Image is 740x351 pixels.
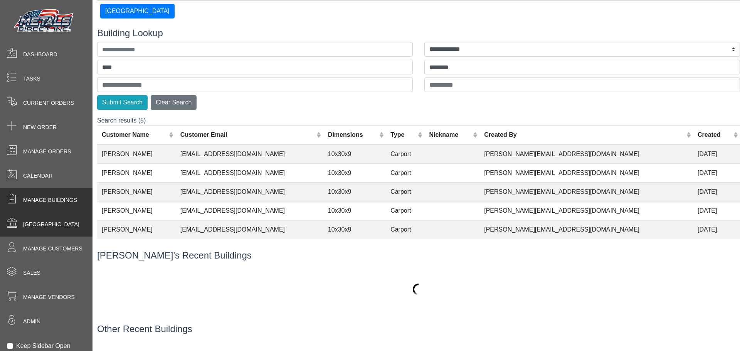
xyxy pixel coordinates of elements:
[479,164,693,183] td: [PERSON_NAME][EMAIL_ADDRESS][DOMAIN_NAME]
[693,202,740,220] td: [DATE]
[100,4,175,18] button: [GEOGRAPHIC_DATA]
[386,164,424,183] td: Carport
[97,95,148,110] button: Submit Search
[97,164,176,183] td: [PERSON_NAME]
[23,148,71,156] span: Manage Orders
[479,183,693,202] td: [PERSON_NAME][EMAIL_ADDRESS][DOMAIN_NAME]
[97,220,176,239] td: [PERSON_NAME]
[693,183,740,202] td: [DATE]
[97,28,740,39] h4: Building Lookup
[23,293,75,301] span: Manage Vendors
[390,130,416,139] div: Type
[97,250,740,261] h4: [PERSON_NAME]'s Recent Buildings
[97,324,740,335] h4: Other Recent Buildings
[100,8,175,14] a: [GEOGRAPHIC_DATA]
[176,183,323,202] td: [EMAIL_ADDRESS][DOMAIN_NAME]
[23,317,40,326] span: Admin
[23,75,40,83] span: Tasks
[693,164,740,183] td: [DATE]
[23,99,74,107] span: Current Orders
[484,130,684,139] div: Created By
[323,183,386,202] td: 10x30x9
[16,341,71,351] label: Keep Sidebar Open
[23,245,82,253] span: Manage Customers
[151,95,197,110] button: Clear Search
[176,164,323,183] td: [EMAIL_ADDRESS][DOMAIN_NAME]
[323,202,386,220] td: 10x30x9
[97,183,176,202] td: [PERSON_NAME]
[23,220,79,228] span: [GEOGRAPHIC_DATA]
[386,183,424,202] td: Carport
[97,144,176,164] td: [PERSON_NAME]
[323,220,386,239] td: 10x30x9
[479,220,693,239] td: [PERSON_NAME][EMAIL_ADDRESS][DOMAIN_NAME]
[23,269,40,277] span: Sales
[328,130,377,139] div: Dimensions
[97,202,176,220] td: [PERSON_NAME]
[23,172,52,180] span: Calendar
[23,50,57,59] span: Dashboard
[23,123,57,131] span: New Order
[386,202,424,220] td: Carport
[12,7,77,35] img: Metals Direct Inc Logo
[176,144,323,164] td: [EMAIL_ADDRESS][DOMAIN_NAME]
[23,196,77,204] span: Manage Buildings
[180,130,315,139] div: Customer Email
[386,220,424,239] td: Carport
[693,144,740,164] td: [DATE]
[176,220,323,239] td: [EMAIL_ADDRESS][DOMAIN_NAME]
[479,144,693,164] td: [PERSON_NAME][EMAIL_ADDRESS][DOMAIN_NAME]
[479,202,693,220] td: [PERSON_NAME][EMAIL_ADDRESS][DOMAIN_NAME]
[323,144,386,164] td: 10x30x9
[97,116,740,241] div: Search results (5)
[102,130,167,139] div: Customer Name
[386,144,424,164] td: Carport
[693,220,740,239] td: [DATE]
[698,130,732,139] div: Created
[429,130,471,139] div: Nickname
[323,164,386,183] td: 10x30x9
[176,202,323,220] td: [EMAIL_ADDRESS][DOMAIN_NAME]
